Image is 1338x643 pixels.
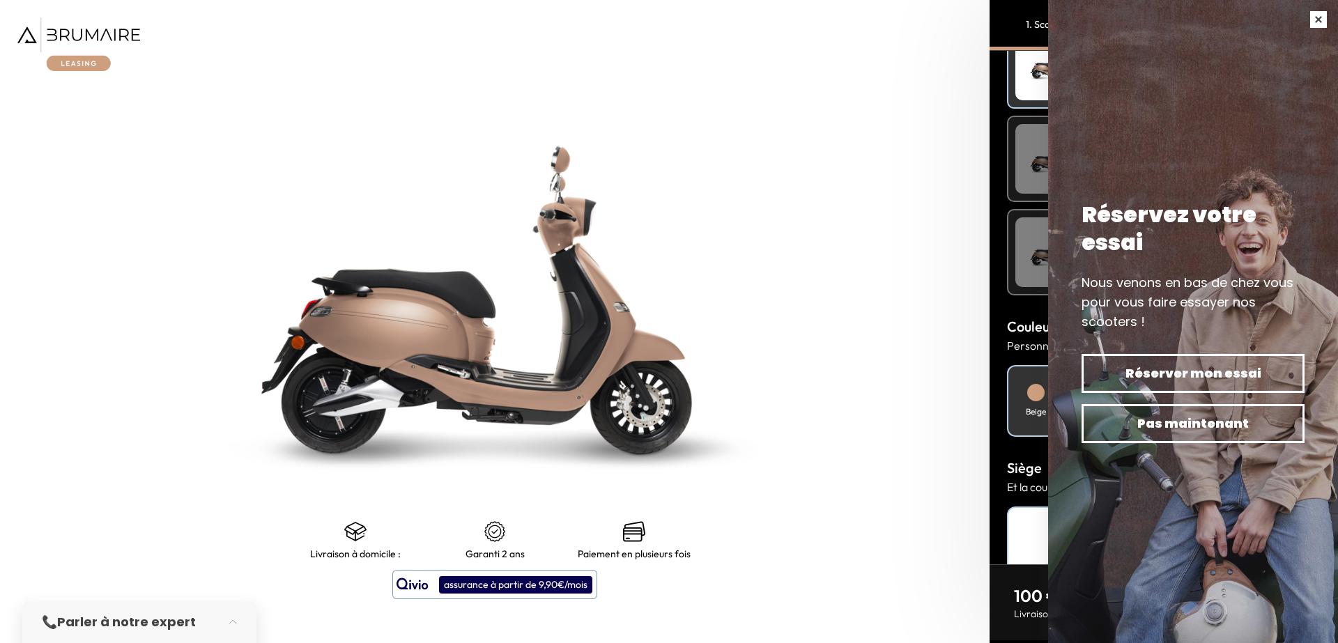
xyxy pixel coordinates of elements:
img: Brumaire Leasing [17,17,140,71]
p: Paiement en plusieurs fois [578,548,691,559]
p: Livraison estimée : [1014,607,1167,621]
img: Scooter Leasing [1015,124,1085,194]
h4: Noir [1015,515,1138,533]
p: Personnalisez la couleur de votre scooter : [1007,337,1321,354]
p: 100 € / mois [1014,584,1167,607]
button: assurance à partir de 9,90€/mois [392,570,597,599]
h3: Couleur [1007,316,1321,337]
img: Scooter Leasing [1015,31,1085,100]
h4: Beige [1026,405,1046,418]
p: Garanti 2 ans [466,548,525,559]
div: assurance à partir de 9,90€/mois [439,576,592,594]
p: Livraison à domicile : [310,548,401,559]
img: certificat-de-garantie.png [484,520,506,543]
img: Scooter Leasing [1015,217,1085,287]
h3: Siège [1007,458,1321,479]
img: shipping.png [344,520,367,543]
img: credit-cards.png [623,520,645,543]
p: Et la couleur de la selle : [1007,479,1321,495]
img: logo qivio [397,576,429,593]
